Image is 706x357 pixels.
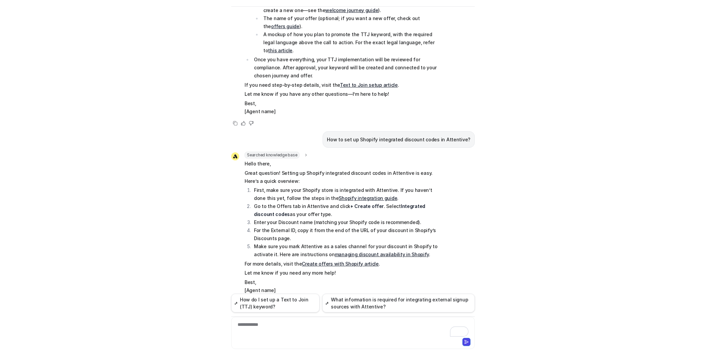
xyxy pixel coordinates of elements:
[350,203,384,209] strong: + Create offer
[252,226,440,242] li: For the External ID, copy it from the end of the URL of your discount in Shopify’s Discounts page.
[261,30,440,55] li: A mockup of how you plan to promote the TTJ keyword, with the required legal language above the c...
[245,278,440,294] p: Best, [Agent name]
[325,7,378,13] a: welcome journey guide
[335,252,429,257] a: managing discount availability in Shopify
[233,321,473,337] div: To enrich screen reader interactions, please activate Accessibility in Grammarly extension settings
[245,269,440,277] p: Let me know if you need any more help!
[252,218,440,226] li: Enter your Discount name (matching your Shopify code is recommended).
[271,23,299,29] a: offers guide
[245,90,440,98] p: Let me know if you have any other questions—I’m here to help!
[327,136,470,144] p: How to set up Shopify integrated discount codes in Attentive?
[245,160,440,168] p: Hello there,
[252,202,440,218] li: Go to the Offers tab in Attentive and click . Select as your offer type.
[245,152,299,158] span: Searched knowledge base
[254,56,440,80] p: Once you have everything, your TTJ implementation will be reviewed for compliance. After approval...
[302,261,378,267] a: Create offers with Shopify article
[252,242,440,259] li: Make sure you mark Attentive as a sales channel for your discount in Shopify to activate it. Here...
[245,260,440,268] p: For more details, visit the .
[245,99,440,116] p: Best, [Agent name]
[245,81,440,89] p: If you need step-by-step details, visit the .
[268,48,292,53] a: this article
[252,186,440,202] li: First, make sure your Shopify store is integrated with Attentive. If you haven’t done this yet, f...
[231,152,239,160] img: Widget
[340,82,398,88] a: Text to Join setup article
[339,195,397,201] a: Shopify integration guide
[231,294,320,312] button: How do I set up a Text to Join (TTJ) keyword?
[261,14,440,30] li: The name of your offer (optional; if you want a new offer, check out the ).
[322,294,475,312] button: What information is required for integrating external signup sources with Attentive?
[245,169,440,185] p: Great question! Setting up Shopify integrated discount codes in Attentive is easy. Here’s a quick...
